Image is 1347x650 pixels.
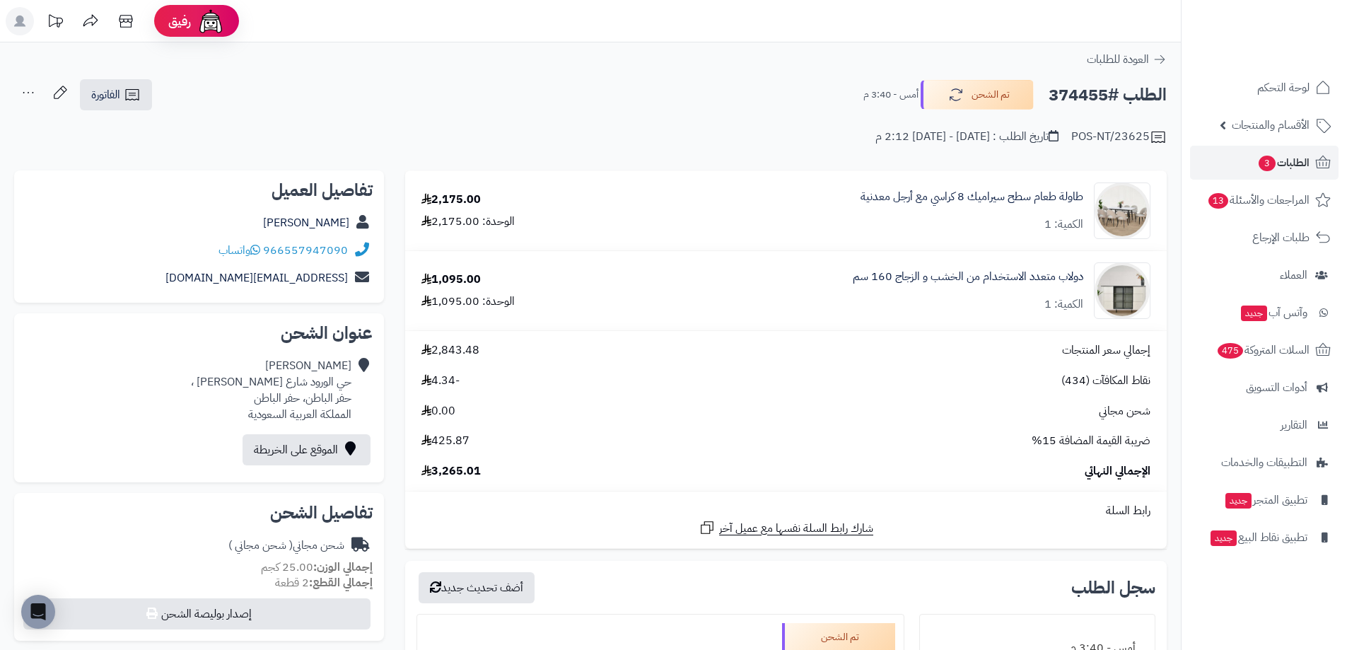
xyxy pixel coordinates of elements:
[421,463,481,480] span: 3,265.01
[1207,190,1310,210] span: المراجعات والأسئلة
[1211,530,1237,546] span: جديد
[80,79,152,110] a: الفاتورة
[421,342,479,359] span: 2,843.48
[1246,378,1307,397] span: أدوات التسويق
[1252,228,1310,248] span: طلبات الإرجاع
[1190,146,1339,180] a: الطلبات3
[1190,483,1339,517] a: تطبيق المتجرجديد
[1062,342,1150,359] span: إجمالي سعر المنتجات
[419,572,535,603] button: أضف تحديث جديد
[1259,156,1276,171] span: 3
[1209,528,1307,547] span: تطبيق نقاط البيع
[263,242,348,259] a: 966557947090
[228,538,344,554] div: شحن مجاني
[861,189,1083,205] a: طاولة طعام سطح سيراميك 8 كراسي مع أرجل معدنية
[1044,216,1083,233] div: الكمية: 1
[261,559,373,576] small: 25.00 كجم
[275,574,373,591] small: 2 قطعة
[1049,81,1167,110] h2: الطلب #374455
[1241,306,1267,321] span: جديد
[1257,153,1310,173] span: الطلبات
[243,434,371,465] a: الموقع على الخريطة
[1221,453,1307,472] span: التطبيقات والخدمات
[1190,521,1339,555] a: تطبيق نقاط البيعجديد
[165,269,348,286] a: [EMAIL_ADDRESS][DOMAIN_NAME]
[1240,303,1307,323] span: وآتس آب
[411,503,1161,519] div: رابط السلة
[1280,265,1307,285] span: العملاء
[191,358,351,422] div: [PERSON_NAME] حي الورود شارع [PERSON_NAME] ، حفر الباطن، حفر الباطن المملكة العربية السعودية
[719,521,873,537] span: شارك رابط السلة نفسها مع عميل آخر
[1071,129,1167,146] div: POS-NT/23625
[1071,579,1155,596] h3: سجل الطلب
[1251,40,1334,69] img: logo-2.png
[1095,262,1150,319] img: 1753346813-1-90x90.jpg
[421,192,481,208] div: 2,175.00
[1190,296,1339,330] a: وآتس آبجديد
[37,7,73,39] a: تحديثات المنصة
[1087,51,1167,68] a: العودة للطلبات
[25,182,373,199] h2: تفاصيل العميل
[1044,296,1083,313] div: الكمية: 1
[1061,373,1150,389] span: نقاط المكافآت (434)
[1032,433,1150,449] span: ضريبة القيمة المضافة 15%
[421,214,515,230] div: الوحدة: 2,175.00
[853,269,1083,285] a: دولاب متعدد الاستخدام من الخشب و الزجاج 160 سم
[1218,343,1243,359] span: 475
[1225,493,1252,509] span: جديد
[875,129,1059,145] div: تاريخ الطلب : [DATE] - [DATE] 2:12 م
[25,325,373,342] h2: عنوان الشحن
[421,294,515,310] div: الوحدة: 1,095.00
[1281,415,1307,435] span: التقارير
[421,272,481,288] div: 1,095.00
[1208,193,1228,209] span: 13
[1190,258,1339,292] a: العملاء
[699,519,873,537] a: شارك رابط السلة نفسها مع عميل آخر
[197,7,225,35] img: ai-face.png
[1087,51,1149,68] span: العودة للطلبات
[313,559,373,576] strong: إجمالي الوزن:
[23,598,371,629] button: إصدار بوليصة الشحن
[1257,78,1310,98] span: لوحة التحكم
[1099,403,1150,419] span: شحن مجاني
[1190,71,1339,105] a: لوحة التحكم
[1085,463,1150,480] span: الإجمالي النهائي
[421,433,470,449] span: 425.87
[218,242,260,259] a: واتساب
[1232,115,1310,135] span: الأقسام والمنتجات
[421,373,460,389] span: -4.34
[921,80,1034,110] button: تم الشحن
[1190,371,1339,405] a: أدوات التسويق
[1190,183,1339,217] a: المراجعات والأسئلة13
[1190,333,1339,367] a: السلات المتروكة475
[309,574,373,591] strong: إجمالي القطع:
[1190,221,1339,255] a: طلبات الإرجاع
[1190,408,1339,442] a: التقارير
[91,86,120,103] span: الفاتورة
[1224,490,1307,510] span: تطبيق المتجر
[228,537,293,554] span: ( شحن مجاني )
[1190,446,1339,480] a: التطبيقات والخدمات
[263,214,349,231] a: [PERSON_NAME]
[21,595,55,629] div: Open Intercom Messenger
[863,88,919,102] small: أمس - 3:40 م
[1216,340,1310,360] span: السلات المتروكة
[25,504,373,521] h2: تفاصيل الشحن
[421,403,455,419] span: 0.00
[168,13,191,30] span: رفيق
[1095,182,1150,239] img: 1751806280-1-90x90.jpg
